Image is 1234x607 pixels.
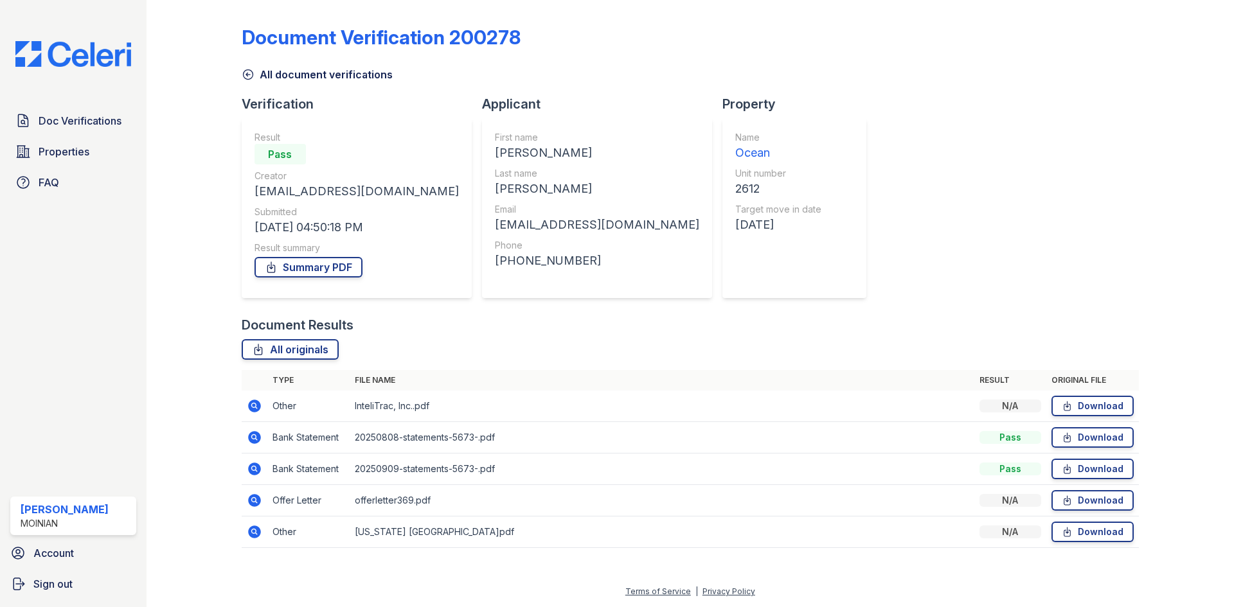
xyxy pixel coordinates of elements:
[979,431,1041,444] div: Pass
[1180,556,1221,594] iframe: chat widget
[735,180,821,198] div: 2612
[255,144,306,164] div: Pass
[495,144,699,162] div: [PERSON_NAME]
[267,422,350,453] td: Bank Statement
[255,182,459,200] div: [EMAIL_ADDRESS][DOMAIN_NAME]
[39,175,59,190] span: FAQ
[5,540,141,566] a: Account
[1051,522,1134,542] a: Download
[21,502,109,517] div: [PERSON_NAME]
[267,391,350,422] td: Other
[1051,396,1134,416] a: Download
[255,131,459,144] div: Result
[1051,459,1134,479] a: Download
[255,218,459,236] div: [DATE] 04:50:18 PM
[267,516,350,548] td: Other
[625,586,691,596] a: Terms of Service
[255,242,459,254] div: Result summary
[1046,370,1139,391] th: Original file
[735,203,821,216] div: Target move in date
[242,316,353,334] div: Document Results
[350,453,974,485] td: 20250909-statements-5673-.pdf
[255,257,362,277] a: Summary PDF
[735,131,821,162] a: Name Ocean
[495,252,699,270] div: [PHONE_NUMBER]
[267,453,350,485] td: Bank Statement
[482,95,722,113] div: Applicant
[242,95,482,113] div: Verification
[267,370,350,391] th: Type
[350,391,974,422] td: InteliTrac, Inc..pdf
[495,131,699,144] div: First name
[979,494,1041,507] div: N/A
[242,67,393,82] a: All document verifications
[5,571,141,597] a: Sign out
[350,516,974,548] td: [US_STATE] [GEOGRAPHIC_DATA]pdf
[979,525,1041,538] div: N/A
[21,517,109,530] div: Moinian
[979,400,1041,412] div: N/A
[735,167,821,180] div: Unit number
[735,216,821,234] div: [DATE]
[495,167,699,180] div: Last name
[1051,490,1134,511] a: Download
[10,170,136,195] a: FAQ
[33,545,74,561] span: Account
[495,239,699,252] div: Phone
[735,144,821,162] div: Ocean
[695,586,698,596] div: |
[39,113,121,128] span: Doc Verifications
[350,485,974,516] td: offerletter369.pdf
[722,95,877,113] div: Property
[10,108,136,134] a: Doc Verifications
[735,131,821,144] div: Name
[979,462,1041,475] div: Pass
[5,41,141,67] img: CE_Logo_Blue-a8612792a0a2168367f1c8372b55b34899dd931a85d93a1a3d3e32e68fde9ad4.png
[974,370,1046,391] th: Result
[495,216,699,234] div: [EMAIL_ADDRESS][DOMAIN_NAME]
[242,26,521,49] div: Document Verification 200278
[350,422,974,453] td: 20250808-statements-5673-.pdf
[495,180,699,198] div: [PERSON_NAME]
[267,485,350,516] td: Offer Letter
[350,370,974,391] th: File name
[495,203,699,216] div: Email
[255,206,459,218] div: Submitted
[1051,427,1134,448] a: Download
[255,170,459,182] div: Creator
[242,339,339,360] a: All originals
[10,139,136,164] a: Properties
[33,576,73,592] span: Sign out
[702,586,755,596] a: Privacy Policy
[39,144,89,159] span: Properties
